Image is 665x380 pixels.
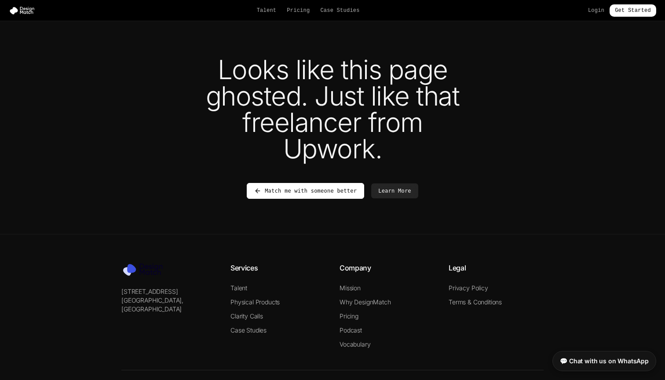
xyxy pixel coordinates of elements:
[9,6,39,15] img: Design Match
[340,298,391,306] a: Why DesignMatch
[230,312,263,320] a: Clarity Calls
[340,340,370,348] a: Vocabulary
[340,284,361,292] a: Mission
[257,7,277,14] a: Talent
[320,7,359,14] a: Case Studies
[588,7,604,14] a: Login
[247,183,364,199] a: Match me with someone better
[121,287,216,296] p: [STREET_ADDRESS]
[121,263,170,277] img: Design Match
[449,284,488,292] a: Privacy Policy
[287,7,310,14] a: Pricing
[610,4,656,17] a: Get Started
[185,56,480,162] h1: Looks like this page ghosted. Just like that freelancer from Upwork.
[340,326,362,334] a: Podcast
[371,183,418,198] button: Learn More
[552,351,656,371] a: 💬 Chat with us on WhatsApp
[230,263,325,273] h4: Services
[121,296,216,314] p: [GEOGRAPHIC_DATA], [GEOGRAPHIC_DATA]
[340,312,358,320] a: Pricing
[449,263,544,273] h4: Legal
[230,284,247,292] a: Talent
[230,326,267,334] a: Case Studies
[230,298,280,306] a: Physical Products
[340,263,435,273] h4: Company
[449,298,502,306] a: Terms & Conditions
